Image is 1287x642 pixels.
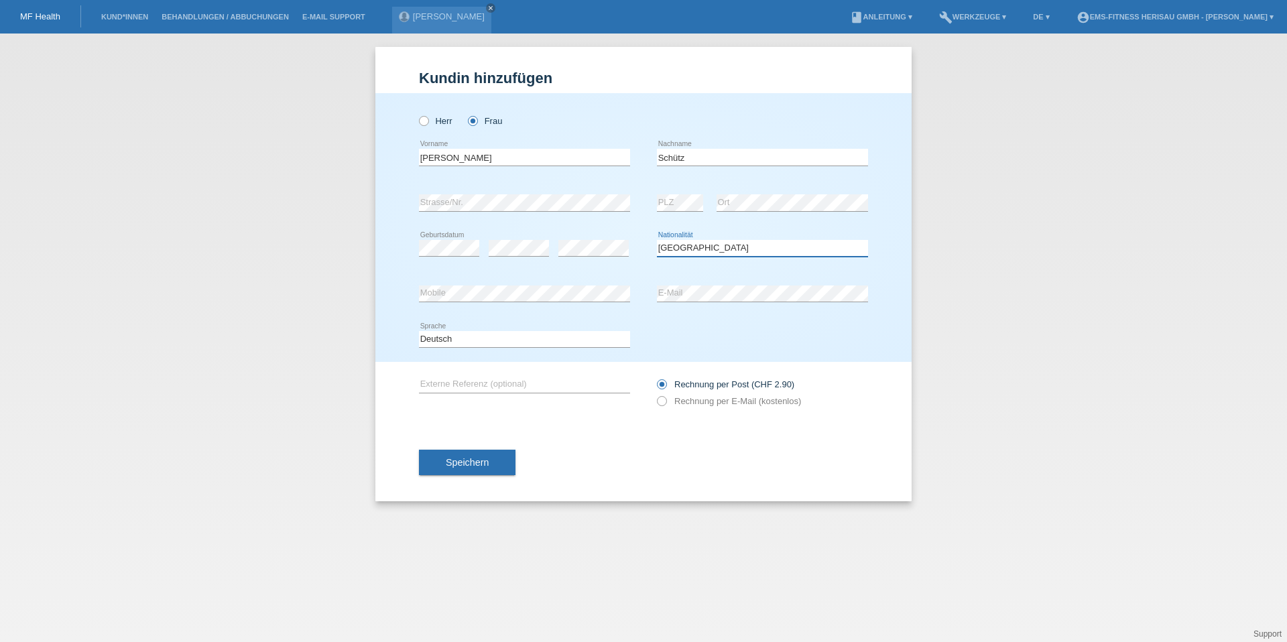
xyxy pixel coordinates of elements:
a: Kund*innen [95,13,155,21]
label: Frau [468,116,502,126]
input: Rechnung per E-Mail (kostenlos) [657,396,666,413]
input: Frau [468,116,477,125]
a: bookAnleitung ▾ [843,13,919,21]
i: book [850,11,863,24]
input: Rechnung per Post (CHF 2.90) [657,379,666,396]
a: account_circleEMS-Fitness Herisau GmbH - [PERSON_NAME] ▾ [1070,13,1280,21]
label: Rechnung per E-Mail (kostenlos) [657,396,801,406]
a: DE ▾ [1026,13,1056,21]
a: [PERSON_NAME] [413,11,485,21]
i: close [487,5,494,11]
span: Speichern [446,457,489,468]
label: Herr [419,116,452,126]
i: build [939,11,953,24]
a: Support [1253,629,1282,639]
a: buildWerkzeuge ▾ [932,13,1014,21]
label: Rechnung per Post (CHF 2.90) [657,379,794,389]
i: account_circle [1077,11,1090,24]
a: E-Mail Support [296,13,372,21]
button: Speichern [419,450,515,475]
a: Behandlungen / Abbuchungen [155,13,296,21]
h1: Kundin hinzufügen [419,70,868,86]
input: Herr [419,116,428,125]
a: MF Health [20,11,60,21]
a: close [486,3,495,13]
